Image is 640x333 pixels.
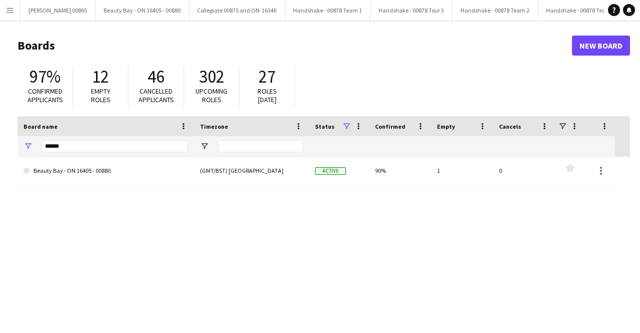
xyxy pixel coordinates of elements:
[194,157,309,184] div: (GMT/BST) [GEOGRAPHIC_DATA]
[23,157,188,185] a: Beauty Bay - ON 16405 - 00880
[195,87,227,104] span: Upcoming roles
[91,87,110,104] span: Empty roles
[285,1,370,20] button: Handshake - 00878 Team 1
[315,167,346,175] span: Active
[538,1,623,20] button: Handshake - 00878 Team 4
[147,66,164,88] span: 46
[257,87,277,104] span: Roles [DATE]
[499,123,521,130] span: Cancels
[437,123,455,130] span: Empty
[369,157,431,184] div: 90%
[199,66,224,88] span: 302
[218,140,303,152] input: Timezone Filter Input
[375,123,405,130] span: Confirmed
[189,1,285,20] button: Collegiate 00875 and ON-16346
[200,123,228,130] span: Timezone
[23,142,32,151] button: Open Filter Menu
[370,1,452,20] button: Handshake - 00878 Tour 3
[41,140,188,152] input: Board name Filter Input
[200,142,209,151] button: Open Filter Menu
[138,87,174,104] span: Cancelled applicants
[17,38,572,53] h1: Boards
[493,157,555,184] div: 0
[258,66,275,88] span: 27
[431,157,493,184] div: 1
[95,1,189,20] button: Beauty Bay - ON 16405 - 00880
[452,1,538,20] button: Handshake - 00878 Team 2
[572,36,630,56] a: New Board
[20,1,95,20] button: [PERSON_NAME] 00865
[23,123,57,130] span: Board name
[29,66,60,88] span: 97%
[27,87,63,104] span: Confirmed applicants
[315,123,334,130] span: Status
[92,66,109,88] span: 12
